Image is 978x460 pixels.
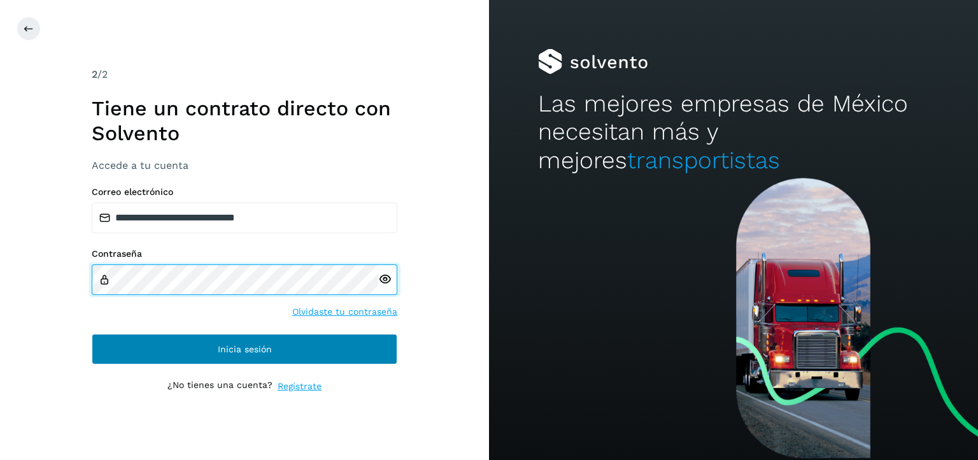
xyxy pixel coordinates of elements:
span: transportistas [627,147,780,174]
label: Correo electrónico [92,187,397,198]
div: /2 [92,67,397,82]
a: Olvidaste tu contraseña [292,305,397,319]
button: Inicia sesión [92,334,397,364]
p: ¿No tienes una cuenta? [167,380,273,393]
h1: Tiene un contrato directo con Solvento [92,96,397,145]
h2: Las mejores empresas de México necesitan más y mejores [538,90,929,175]
h3: Accede a tu cuenta [92,159,397,171]
span: Inicia sesión [218,345,272,354]
label: Contraseña [92,248,397,259]
span: 2 [92,68,97,80]
a: Regístrate [278,380,322,393]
